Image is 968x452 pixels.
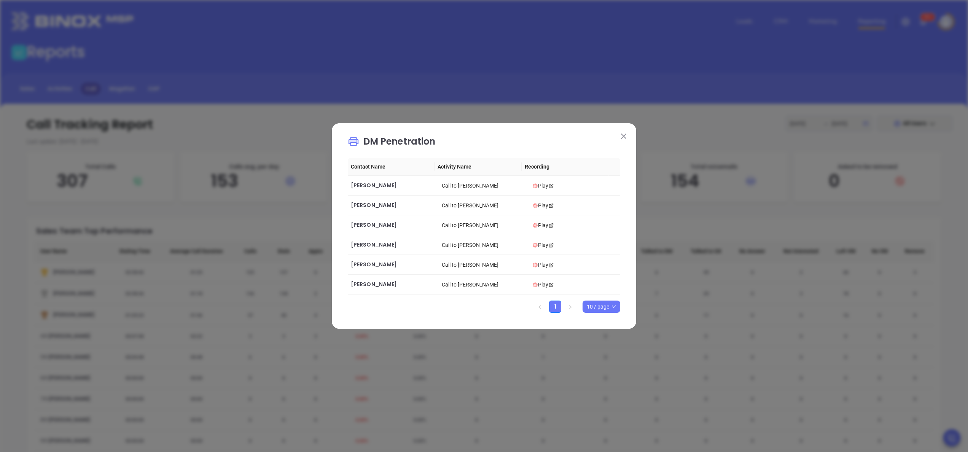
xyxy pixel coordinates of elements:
[538,305,542,309] span: left
[435,158,521,176] th: Activity Name
[568,305,573,309] span: right
[351,280,397,288] span: [PERSON_NAME]
[442,201,527,210] div: Call to [PERSON_NAME]
[442,241,527,249] div: Call to [PERSON_NAME]
[348,135,620,152] p: DM Penetration
[532,181,617,190] div: Play
[351,261,397,268] span: [PERSON_NAME]
[348,158,435,176] th: Contact Name
[534,301,546,313] li: Previous Page
[442,181,527,190] div: Call to [PERSON_NAME]
[532,241,617,249] div: Play
[351,241,397,248] span: [PERSON_NAME]
[549,301,561,312] a: 1
[583,301,620,313] div: Page Size
[442,221,527,229] div: Call to [PERSON_NAME]
[549,301,561,313] li: 1
[534,301,546,313] button: left
[351,221,397,229] span: [PERSON_NAME]
[442,261,527,269] div: Call to [PERSON_NAME]
[532,221,617,229] div: Play
[442,280,527,289] div: Call to [PERSON_NAME]
[564,301,576,313] button: right
[351,201,397,209] span: [PERSON_NAME]
[587,301,616,312] span: 10 / page
[351,181,397,189] span: [PERSON_NAME]
[532,201,617,210] div: Play
[532,280,617,289] div: Play
[621,134,626,139] img: close modal
[532,261,617,269] div: Play
[522,158,608,176] th: Recording
[564,301,576,313] li: Next Page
